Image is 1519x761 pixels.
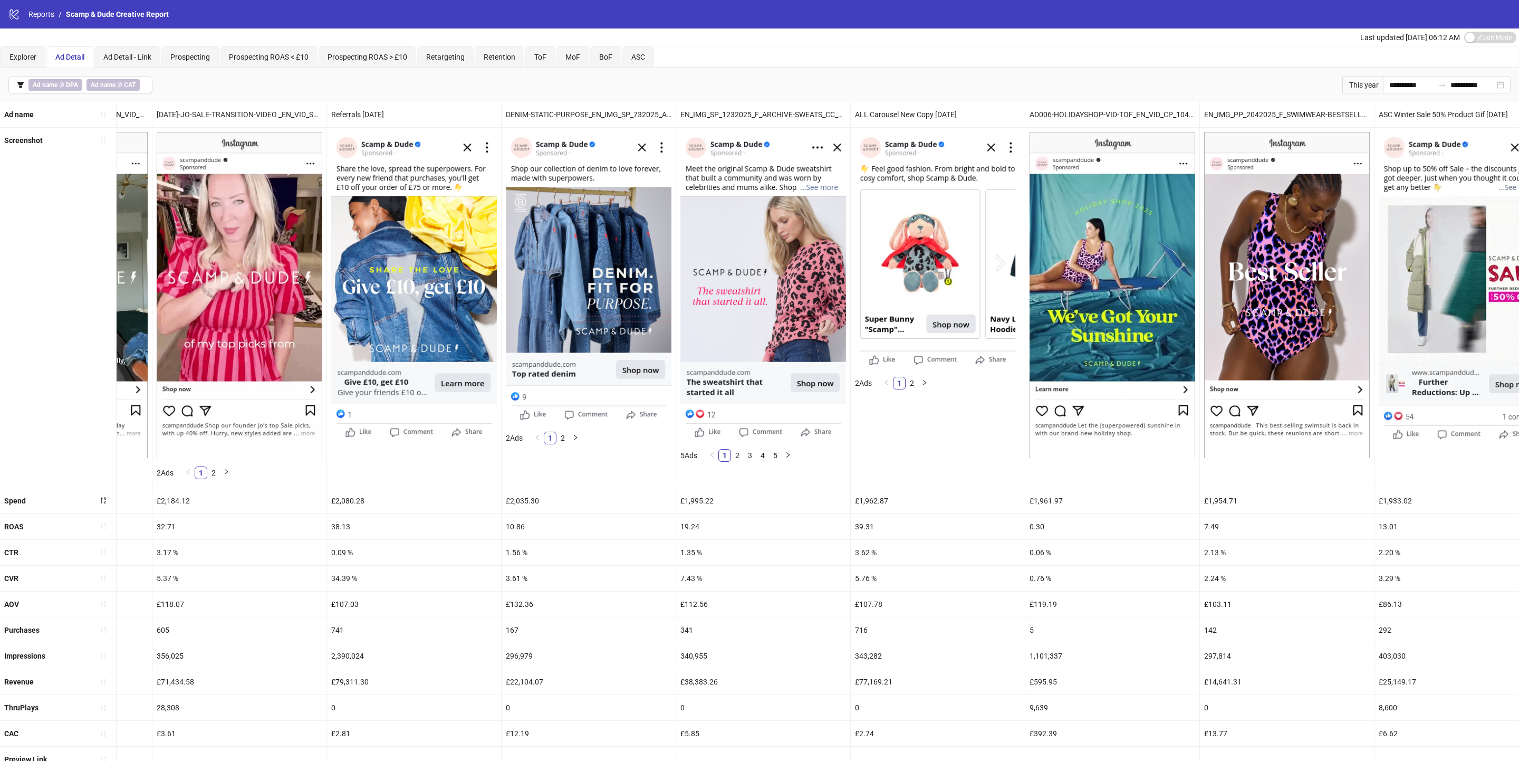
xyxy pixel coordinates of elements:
[220,467,233,479] button: right
[4,729,18,738] b: CAC
[152,566,326,591] div: 5.37 %
[100,600,107,607] span: sort-ascending
[782,449,794,462] button: right
[103,53,151,61] span: Ad Detail - Link
[1360,33,1460,42] span: Last updated [DATE] 06:12 AM
[223,469,229,475] span: right
[66,81,78,89] b: DPA
[1025,643,1199,669] div: 1,101,337
[855,379,872,387] span: 2 Ads
[327,566,501,591] div: 34.39 %
[851,592,1025,617] div: £107.78
[100,626,107,634] span: sort-ascending
[770,450,781,461] a: 5
[1025,592,1199,617] div: £119.19
[569,432,582,444] button: right
[100,137,107,144] span: sort-ascending
[709,452,715,458] span: left
[502,643,676,669] div: 296,979
[1438,81,1446,89] span: to
[851,488,1025,513] div: £1,962.87
[152,592,326,617] div: £118.07
[327,488,501,513] div: £2,080.28
[152,695,326,720] div: 28,308
[327,592,501,617] div: £107.03
[557,432,569,444] a: 2
[718,449,731,462] li: 1
[91,81,116,89] b: Ad name
[599,53,612,61] span: BoF
[556,432,569,444] li: 2
[1342,77,1383,93] div: This year
[4,136,43,145] b: Screenshot
[676,695,850,720] div: 0
[744,450,756,461] a: 3
[531,432,544,444] button: left
[152,488,326,513] div: £2,184.12
[328,53,407,61] span: Prospecting ROAS > £10
[9,53,36,61] span: Explorer
[152,669,326,695] div: £71,434.58
[502,514,676,539] div: 10.86
[1200,514,1374,539] div: 7.49
[1025,566,1199,591] div: 0.76 %
[152,102,326,127] div: [DATE]-JO-SALE-TRANSITION-VIDEO _EN_VID_SP_17072025_F_CC_SC12_USP1_JULY25-ESS - Copy
[170,53,210,61] span: Prospecting
[1200,566,1374,591] div: 2.24 %
[851,540,1025,565] div: 3.62 %
[680,132,846,441] img: Screenshot 120219221239080005
[906,377,918,389] a: 2
[706,449,718,462] li: Previous Page
[4,522,24,531] b: ROAS
[152,721,326,746] div: £3.61
[921,379,928,386] span: right
[851,721,1025,746] div: £2.74
[851,695,1025,720] div: 0
[676,617,850,643] div: 341
[706,449,718,462] button: left
[502,592,676,617] div: £132.36
[8,77,152,93] button: Ad name ∌ DPAAd name ∌ CAT
[152,617,326,643] div: 605
[100,497,107,504] span: sort-descending
[1200,102,1374,127] div: EN_IMG_PP_2042025_F_SWIMWEAR-BESTSELLERS-STATIC_CC_SC1_USP14_SWIMWEAR - Copy
[182,467,195,479] button: left
[152,514,326,539] div: 32.71
[1438,81,1446,89] span: swap-right
[100,548,107,556] span: sort-ascending
[327,540,501,565] div: 0.09 %
[676,643,850,669] div: 340,955
[918,377,931,389] button: right
[1200,669,1374,695] div: £14,641.31
[4,548,18,557] b: CTR
[327,721,501,746] div: £2.81
[86,79,140,91] span: ∌
[569,432,582,444] li: Next Page
[676,566,850,591] div: 7.43 %
[327,669,501,695] div: £79,311.30
[893,377,906,389] li: 1
[327,643,501,669] div: 2,390,024
[918,377,931,389] li: Next Page
[851,566,1025,591] div: 5.76 %
[33,81,57,89] b: Ad name
[880,377,893,389] li: Previous Page
[534,53,546,61] span: ToF
[676,540,850,565] div: 1.35 %
[195,467,207,479] a: 1
[506,132,671,423] img: Screenshot 120218918514460005
[1025,488,1199,513] div: £1,961.97
[195,467,207,479] li: 1
[680,451,697,460] span: 5 Ads
[531,432,544,444] li: Previous Page
[731,449,744,462] li: 2
[1025,102,1199,127] div: AD006-HOLIDAYSHOP-VID-TOF_EN_VID_CP_1042025_F_CC_SC1_USP10_HOLIDAY-SHOP
[157,469,174,477] span: 2 Ads
[502,566,676,591] div: 3.61 %
[544,432,556,444] li: 1
[4,678,34,686] b: Revenue
[1025,617,1199,643] div: 5
[502,695,676,720] div: 0
[100,111,107,118] span: sort-ascending
[719,450,730,461] a: 1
